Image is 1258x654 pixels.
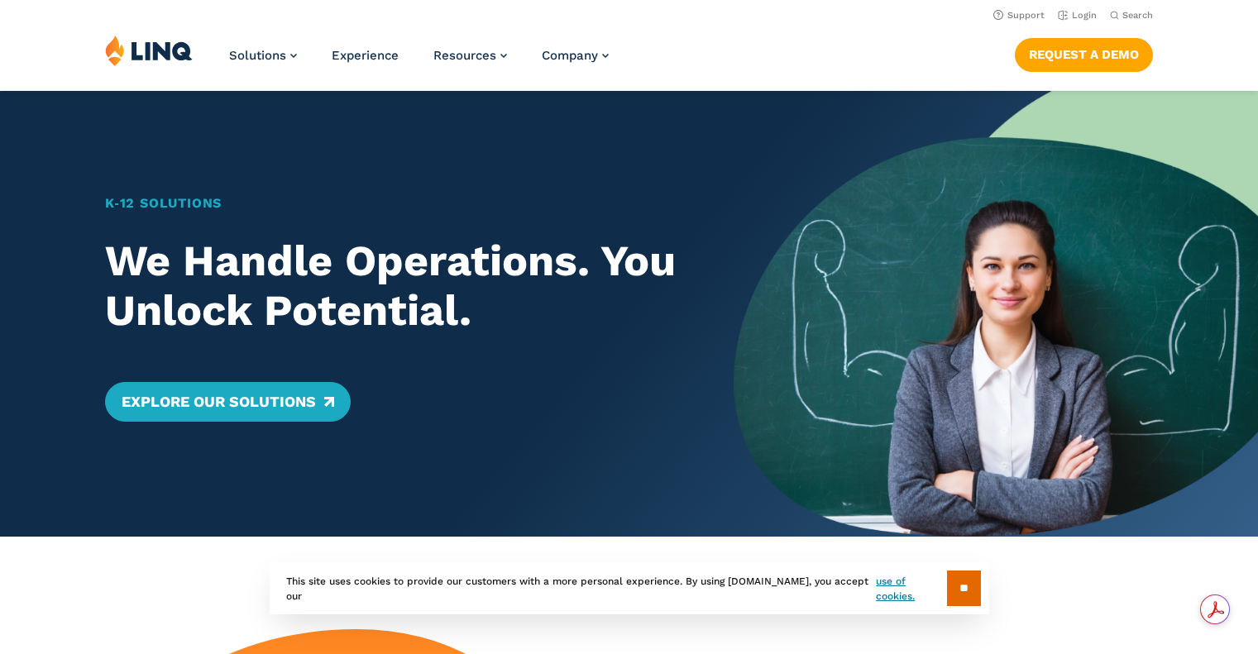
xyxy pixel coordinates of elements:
a: Company [542,48,609,63]
a: Experience [332,48,399,63]
button: Open Search Bar [1110,9,1153,21]
span: Solutions [229,48,286,63]
a: Explore Our Solutions [105,382,351,422]
img: Home Banner [734,91,1258,537]
nav: Button Navigation [1015,35,1153,71]
nav: Primary Navigation [229,35,609,89]
a: Resources [433,48,507,63]
span: Search [1122,10,1153,21]
img: LINQ | K‑12 Software [105,35,193,66]
a: Solutions [229,48,297,63]
div: This site uses cookies to provide our customers with a more personal experience. By using [DOMAIN... [270,562,989,614]
h2: We Handle Operations. You Unlock Potential. [105,236,683,336]
a: Support [993,10,1045,21]
a: use of cookies. [876,574,946,604]
a: Request a Demo [1015,38,1153,71]
span: Company [542,48,598,63]
a: Login [1058,10,1097,21]
h1: K‑12 Solutions [105,193,683,213]
span: Resources [433,48,496,63]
